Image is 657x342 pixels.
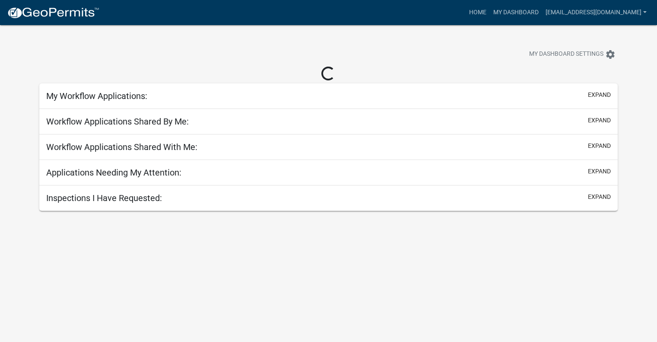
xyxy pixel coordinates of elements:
h5: Inspections I Have Requested: [46,193,162,203]
h5: My Workflow Applications: [46,91,147,101]
button: expand [588,90,611,99]
h5: Workflow Applications Shared By Me: [46,116,189,127]
button: expand [588,141,611,150]
a: My Dashboard [490,4,542,21]
h5: Workflow Applications Shared With Me: [46,142,197,152]
button: My Dashboard Settingssettings [522,46,622,63]
button: expand [588,116,611,125]
i: settings [605,49,616,60]
a: [EMAIL_ADDRESS][DOMAIN_NAME] [542,4,650,21]
h5: Applications Needing My Attention: [46,167,181,178]
button: expand [588,167,611,176]
button: expand [588,192,611,201]
a: Home [466,4,490,21]
span: My Dashboard Settings [529,49,603,60]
